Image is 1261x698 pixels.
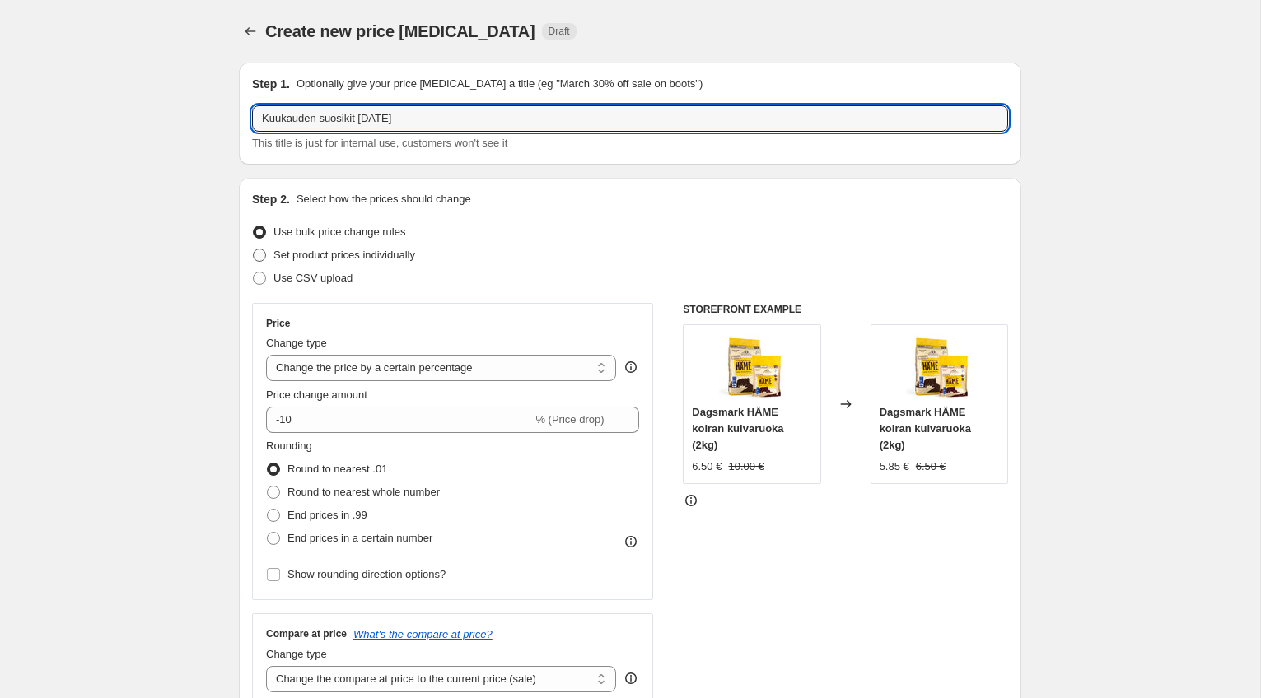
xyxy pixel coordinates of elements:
[623,670,639,686] div: help
[287,486,440,498] span: Round to nearest whole number
[266,440,312,452] span: Rounding
[719,333,785,399] img: DM_hame_3D_molemmat_80x.jpg
[239,20,262,43] button: Price change jobs
[252,76,290,92] h2: Step 1.
[273,226,405,238] span: Use bulk price change rules
[549,25,570,38] span: Draft
[692,458,722,475] div: 6.50 €
[273,272,353,284] span: Use CSV upload
[287,463,387,475] span: Round to nearest .01
[252,137,507,149] span: This title is just for internal use, customers won't see it
[266,337,327,349] span: Change type
[266,648,327,660] span: Change type
[287,532,432,544] span: End prices in a certain number
[266,627,347,640] h3: Compare at price
[880,406,971,451] span: Dagsmark HÄME koiran kuivaruoka (2kg)
[266,317,290,330] h3: Price
[683,303,1008,316] h6: STOREFRONT EXAMPLE
[728,458,764,475] strike: 10.00 €
[535,413,604,426] span: % (Price drop)
[252,191,290,207] h2: Step 2.
[252,105,1008,132] input: 30% off holiday sale
[906,333,972,399] img: DM_hame_3D_molemmat_80x.jpg
[266,407,532,433] input: -15
[353,628,493,640] button: What's the compare at price?
[266,389,367,401] span: Price change amount
[297,76,703,92] p: Optionally give your price [MEDICAL_DATA] a title (eg "March 30% off sale on boots")
[287,509,367,521] span: End prices in .99
[880,458,909,475] div: 5.85 €
[265,22,535,40] span: Create new price [MEDICAL_DATA]
[623,359,639,375] div: help
[273,249,415,261] span: Set product prices individually
[287,568,446,580] span: Show rounding direction options?
[692,406,783,451] span: Dagsmark HÄME koiran kuivaruoka (2kg)
[916,458,946,475] strike: 6.50 €
[297,191,471,207] p: Select how the prices should change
